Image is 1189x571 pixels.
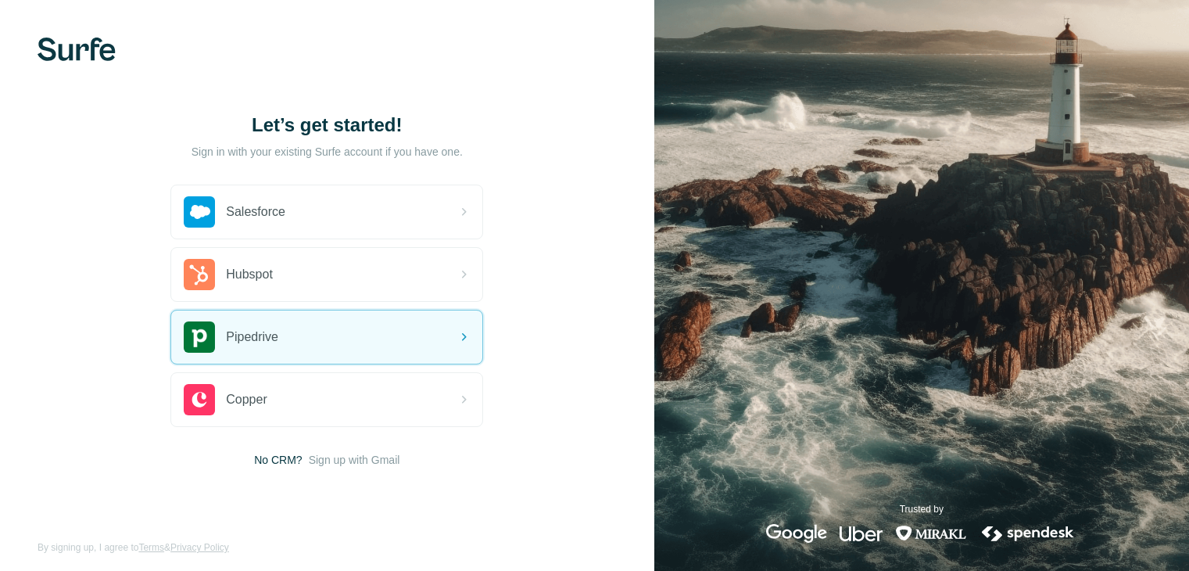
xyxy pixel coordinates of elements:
[184,321,215,353] img: pipedrive's logo
[192,144,463,160] p: Sign in with your existing Surfe account if you have one.
[184,259,215,290] img: hubspot's logo
[38,38,116,61] img: Surfe's logo
[226,328,278,347] span: Pipedrive
[184,384,215,415] img: copper's logo
[226,203,285,221] span: Salesforce
[254,452,302,468] span: No CRM?
[309,452,400,468] button: Sign up with Gmail
[38,540,229,555] span: By signing up, I agree to &
[170,542,229,553] a: Privacy Policy
[840,524,883,543] img: uber's logo
[170,113,483,138] h1: Let’s get started!
[895,524,967,543] img: mirakl's logo
[184,196,215,228] img: salesforce's logo
[979,524,1076,543] img: spendesk's logo
[138,542,164,553] a: Terms
[900,502,944,516] p: Trusted by
[226,265,273,284] span: Hubspot
[766,524,827,543] img: google's logo
[226,390,267,409] span: Copper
